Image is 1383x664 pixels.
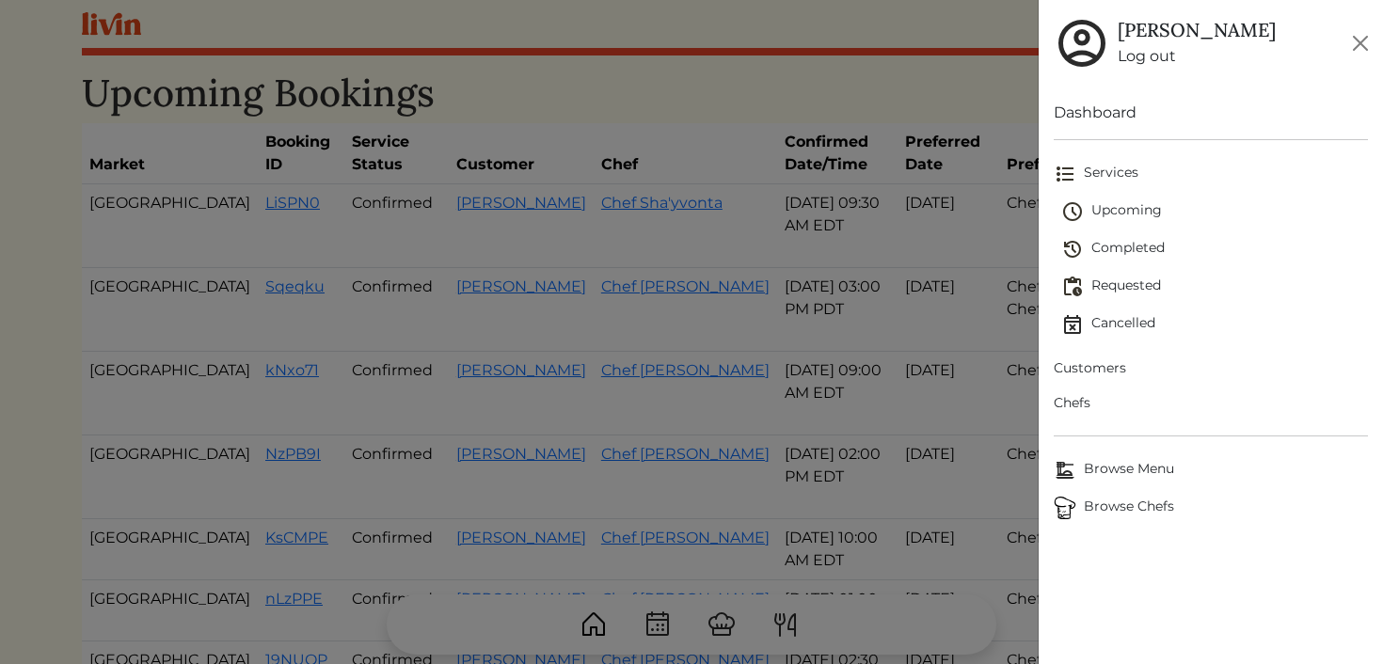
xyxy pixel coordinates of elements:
[1061,230,1369,268] a: Completed
[1061,238,1084,261] img: history-2b446bceb7e0f53b931186bf4c1776ac458fe31ad3b688388ec82af02103cd45.svg
[1054,459,1369,482] span: Browse Menu
[1118,45,1276,68] a: Log out
[1054,15,1110,71] img: user_account-e6e16d2ec92f44fc35f99ef0dc9cddf60790bfa021a6ecb1c896eb5d2907b31c.svg
[1054,351,1369,386] a: Customers
[1061,306,1369,343] a: Cancelled
[1345,28,1375,58] button: Close
[1054,497,1076,519] img: Browse Chefs
[1054,386,1369,420] a: Chefs
[1054,497,1369,519] span: Browse Chefs
[1054,358,1369,378] span: Customers
[1118,19,1276,41] h5: [PERSON_NAME]
[1061,313,1369,336] span: Cancelled
[1054,459,1076,482] img: Browse Menu
[1054,393,1369,413] span: Chefs
[1061,268,1369,306] a: Requested
[1061,200,1369,223] span: Upcoming
[1054,163,1369,185] span: Services
[1061,313,1084,336] img: event_cancelled-67e280bd0a9e072c26133efab016668ee6d7272ad66fa3c7eb58af48b074a3a4.svg
[1061,200,1084,223] img: schedule-fa401ccd6b27cf58db24c3bb5584b27dcd8bd24ae666a918e1c6b4ae8c451a22.svg
[1061,276,1369,298] span: Requested
[1061,193,1369,230] a: Upcoming
[1061,238,1369,261] span: Completed
[1054,163,1076,185] img: format_list_bulleted-ebc7f0161ee23162107b508e562e81cd567eeab2455044221954b09d19068e74.svg
[1054,155,1369,193] a: Services
[1054,451,1369,489] a: Browse MenuBrowse Menu
[1061,276,1084,298] img: pending_actions-fd19ce2ea80609cc4d7bbea353f93e2f363e46d0f816104e4e0650fdd7f915cf.svg
[1054,489,1369,527] a: ChefsBrowse Chefs
[1054,102,1369,124] a: Dashboard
